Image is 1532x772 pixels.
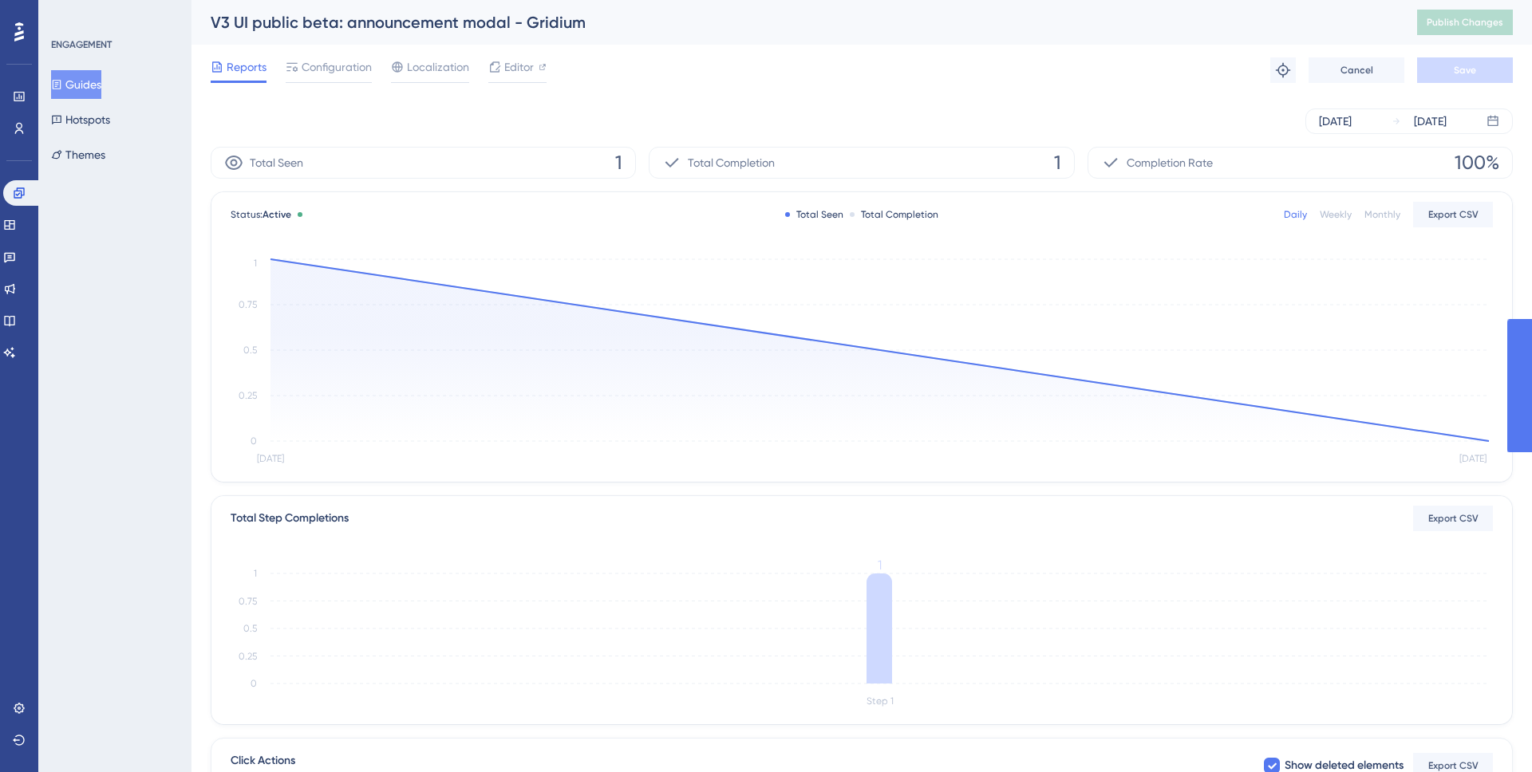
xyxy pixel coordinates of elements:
[251,678,257,689] tspan: 0
[1428,759,1479,772] span: Export CSV
[231,208,291,221] span: Status:
[1455,150,1499,175] span: 100%
[615,150,622,175] span: 1
[1428,512,1479,525] span: Export CSV
[243,345,257,356] tspan: 0.5
[1417,57,1513,83] button: Save
[1428,208,1479,221] span: Export CSV
[407,57,469,77] span: Localization
[227,57,267,77] span: Reports
[51,38,112,51] div: ENGAGEMENT
[251,435,257,447] tspan: 0
[250,153,303,172] span: Total Seen
[1427,16,1503,29] span: Publish Changes
[1340,64,1373,77] span: Cancel
[850,208,938,221] div: Total Completion
[1414,112,1447,131] div: [DATE]
[1459,453,1487,464] tspan: [DATE]
[1417,10,1513,35] button: Publish Changes
[239,651,257,662] tspan: 0.25
[878,557,882,573] tspan: 1
[239,390,257,401] tspan: 0.25
[688,153,775,172] span: Total Completion
[1127,153,1213,172] span: Completion Rate
[231,509,349,528] div: Total Step Completions
[254,258,257,269] tspan: 1
[211,11,1377,33] div: V3 UI public beta: announcement modal - Gridium
[51,105,110,134] button: Hotspots
[302,57,372,77] span: Configuration
[1413,506,1493,531] button: Export CSV
[1454,64,1476,77] span: Save
[1054,150,1061,175] span: 1
[51,70,101,99] button: Guides
[243,623,257,634] tspan: 0.5
[1319,112,1352,131] div: [DATE]
[239,299,257,310] tspan: 0.75
[1465,709,1513,757] iframe: UserGuiding AI Assistant Launcher
[239,596,257,607] tspan: 0.75
[263,209,291,220] span: Active
[1284,208,1307,221] div: Daily
[1364,208,1400,221] div: Monthly
[504,57,534,77] span: Editor
[51,140,105,169] button: Themes
[785,208,843,221] div: Total Seen
[867,695,894,707] tspan: Step 1
[1413,202,1493,227] button: Export CSV
[1309,57,1404,83] button: Cancel
[254,568,257,579] tspan: 1
[257,453,284,464] tspan: [DATE]
[1320,208,1352,221] div: Weekly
